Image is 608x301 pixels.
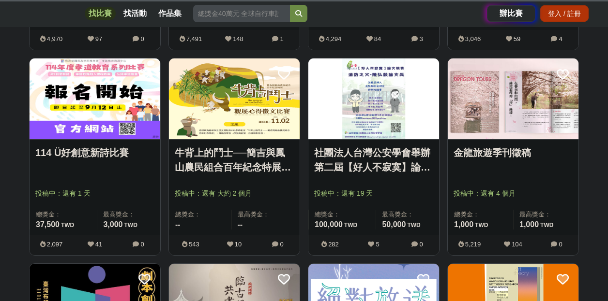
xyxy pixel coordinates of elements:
span: -- [175,220,181,229]
span: 5 [376,241,379,248]
span: TWD [344,222,357,229]
a: Cover Image [308,58,439,140]
span: 10 [235,241,242,248]
span: 50,000 [382,220,406,229]
span: -- [238,220,243,229]
span: 0 [419,241,423,248]
span: 4,970 [47,35,63,43]
span: 總獎金： [36,210,91,219]
span: 41 [95,241,102,248]
span: 投稿中：還有 4 個月 [454,188,573,199]
span: TWD [475,222,488,229]
span: 2,097 [47,241,63,248]
span: 37,500 [36,220,60,229]
span: 97 [95,35,102,43]
span: TWD [61,222,74,229]
span: 59 [514,35,520,43]
a: Cover Image [30,58,160,140]
span: 0 [140,241,144,248]
img: Cover Image [448,58,578,139]
span: 4 [559,35,562,43]
span: 總獎金： [175,210,226,219]
span: 0 [280,241,283,248]
span: TWD [540,222,553,229]
span: 1,000 [519,220,539,229]
a: 金龍旅遊季刊徵稿 [454,145,573,160]
a: 辦比賽 [487,5,535,22]
span: 5,219 [465,241,481,248]
span: 總獎金： [315,210,370,219]
a: 找活動 [120,7,151,20]
span: 148 [233,35,243,43]
span: 1 [280,35,283,43]
span: TWD [124,222,137,229]
img: Cover Image [169,58,300,139]
span: 104 [512,241,522,248]
span: 3,000 [103,220,122,229]
span: 投稿中：還有 19 天 [314,188,433,199]
input: 總獎金40萬元 全球自行車設計比賽 [193,5,290,22]
img: Cover Image [30,58,160,139]
span: 543 [189,241,199,248]
span: 84 [374,35,381,43]
span: 0 [559,241,562,248]
a: 社團法人台灣公安學會舉辦第二屆【好人不寂寞】論文競賽 [314,145,433,174]
a: Cover Image [448,58,578,140]
span: 1,000 [454,220,473,229]
a: 114 Ü好創意新詩比賽 [35,145,154,160]
span: 0 [140,35,144,43]
span: 282 [328,241,339,248]
a: Cover Image [169,58,300,140]
span: 投稿中：還有 1 天 [35,188,154,199]
span: TWD [407,222,420,229]
a: 作品集 [154,7,185,20]
img: Cover Image [308,58,439,139]
span: 最高獎金： [382,210,433,219]
span: 最高獎金： [519,210,573,219]
a: 牛背上的鬥士──簡吉與鳳山農民組合百年紀念特展觀展心得 徵文比賽 [175,145,294,174]
span: 4,294 [326,35,342,43]
span: 3,046 [465,35,481,43]
span: 投稿中：還有 大約 2 個月 [175,188,294,199]
span: 最高獎金： [238,210,294,219]
span: 最高獎金： [103,210,154,219]
a: 找比賽 [85,7,116,20]
div: 登入 / 註冊 [540,5,589,22]
span: 100,000 [315,220,343,229]
span: 3 [419,35,423,43]
span: 7,491 [186,35,202,43]
span: 總獎金： [454,210,507,219]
